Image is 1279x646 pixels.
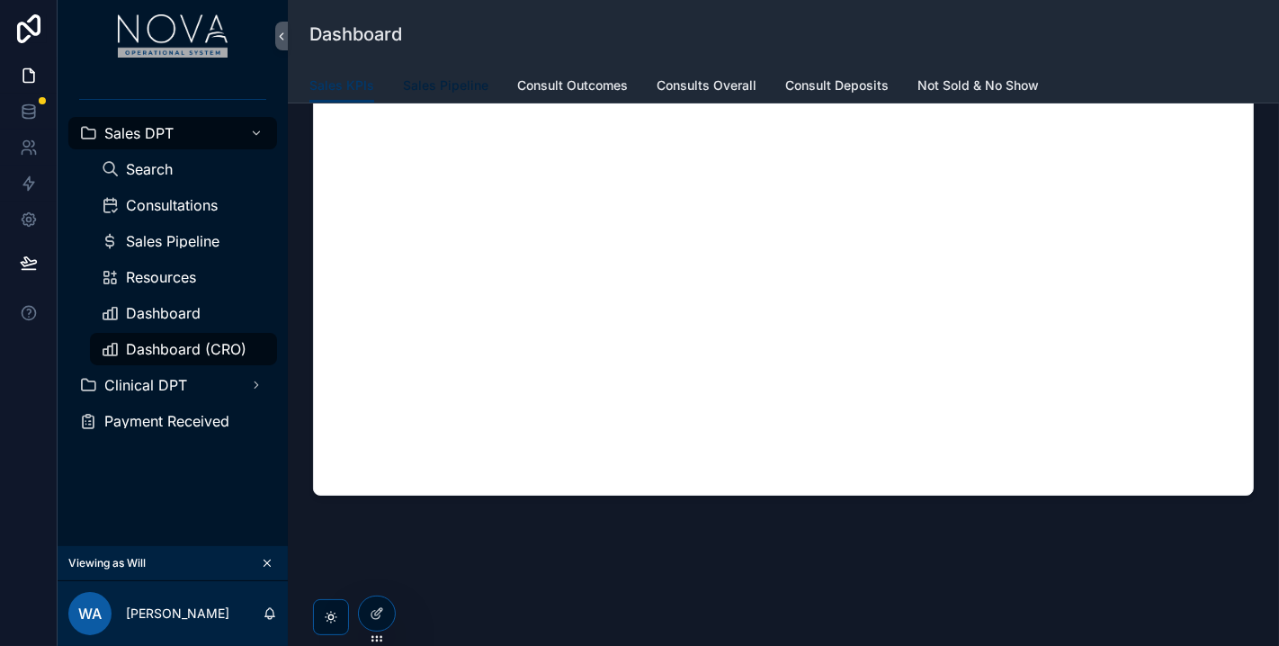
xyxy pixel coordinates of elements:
a: Consultations [90,189,277,221]
div: scrollable content [58,72,288,461]
span: Consult Deposits [785,76,889,94]
span: Consultations [126,198,218,212]
h1: Dashboard [309,22,402,47]
a: Resources [90,261,277,293]
a: Search [90,153,277,185]
a: Consult Deposits [785,69,889,105]
span: Clinical DPT [104,378,187,392]
span: Resources [126,270,196,284]
span: Sales Pipeline [403,76,488,94]
span: Consults Overall [657,76,756,94]
img: App logo [118,14,228,58]
a: Payment Received [68,405,277,437]
span: Not Sold & No Show [917,76,1039,94]
a: Sales DPT [68,117,277,149]
span: Sales Pipeline [126,234,219,248]
span: Payment Received [104,414,229,428]
span: Dashboard (CRO) [126,342,246,356]
a: Sales Pipeline [403,69,488,105]
span: Viewing as Will [68,556,146,570]
a: Consults Overall [657,69,756,105]
span: Consult Outcomes [517,76,628,94]
span: Sales KPIs [309,76,374,94]
span: Sales DPT [104,126,174,140]
a: Consult Outcomes [517,69,628,105]
a: Sales Pipeline [90,225,277,257]
a: Clinical DPT [68,369,277,401]
span: Dashboard [126,306,201,320]
span: Search [126,162,173,176]
a: Not Sold & No Show [917,69,1039,105]
a: Dashboard [90,297,277,329]
span: WA [78,603,102,624]
p: [PERSON_NAME] [126,605,229,623]
a: Dashboard (CRO) [90,333,277,365]
a: Sales KPIs [309,69,374,103]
